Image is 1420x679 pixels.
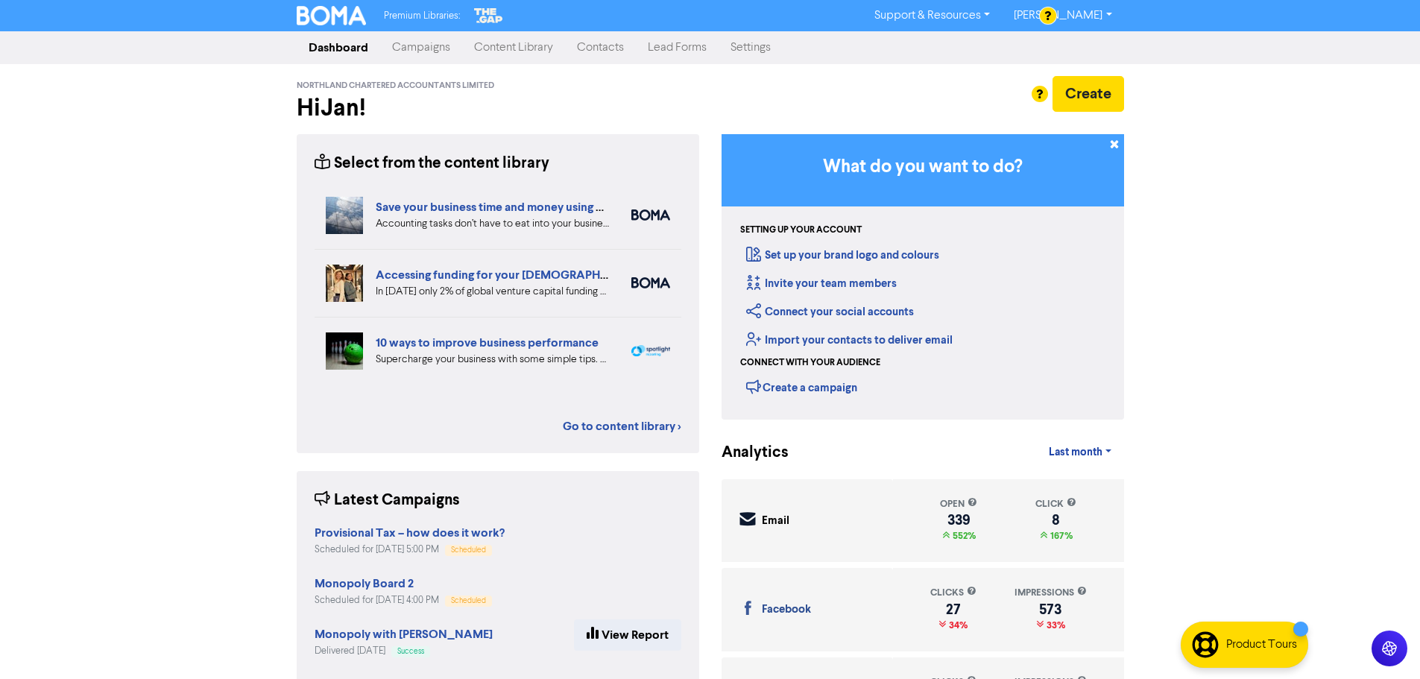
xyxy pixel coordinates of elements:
[1037,438,1123,467] a: Last month
[297,80,494,91] span: Northland Chartered Accountants Limited
[636,33,719,63] a: Lead Forms
[472,6,505,25] img: The Gap
[746,305,914,319] a: Connect your social accounts
[762,601,811,619] div: Facebook
[862,4,1002,28] a: Support & Resources
[315,543,505,557] div: Scheduled for [DATE] 5:00 PM
[946,619,968,631] span: 34%
[1014,586,1087,600] div: impressions
[1044,619,1065,631] span: 33%
[940,514,977,526] div: 339
[315,525,505,540] strong: Provisional Tax – how does it work?
[565,33,636,63] a: Contacts
[746,333,953,347] a: Import your contacts to deliver email
[376,352,609,367] div: Supercharge your business with some simple tips. Eliminate distractions & bad customers, get a pl...
[1014,604,1087,616] div: 573
[1035,514,1076,526] div: 8
[1035,497,1076,511] div: click
[719,33,783,63] a: Settings
[315,576,414,591] strong: Monopoly Board 2
[376,216,609,232] div: Accounting tasks don’t have to eat into your business time. With the right cloud accounting softw...
[315,644,493,658] div: Delivered [DATE]
[384,11,460,21] span: Premium Libraries:
[297,6,367,25] img: BOMA Logo
[930,586,976,600] div: clicks
[462,33,565,63] a: Content Library
[451,546,486,554] span: Scheduled
[746,277,897,291] a: Invite your team members
[746,248,939,262] a: Set up your brand logo and colours
[746,376,857,398] div: Create a campaign
[315,489,460,512] div: Latest Campaigns
[744,157,1102,178] h3: What do you want to do?
[397,648,424,655] span: Success
[940,497,977,511] div: open
[297,94,699,122] h2: Hi Jan !
[722,134,1124,420] div: Getting Started in BOMA
[631,345,670,357] img: spotlight
[380,33,462,63] a: Campaigns
[315,528,505,540] a: Provisional Tax – how does it work?
[631,209,670,221] img: boma_accounting
[315,593,492,607] div: Scheduled for [DATE] 4:00 PM
[740,224,862,237] div: Setting up your account
[631,277,670,288] img: boma
[1002,4,1123,28] a: [PERSON_NAME]
[1049,446,1102,459] span: Last month
[722,441,770,464] div: Analytics
[315,629,493,641] a: Monopoly with [PERSON_NAME]
[297,33,380,63] a: Dashboard
[315,627,493,642] strong: Monopoly with [PERSON_NAME]
[376,200,690,215] a: Save your business time and money using cloud accounting
[315,152,549,175] div: Select from the content library
[740,356,880,370] div: Connect with your audience
[574,619,681,651] a: View Report
[376,284,609,300] div: In 2024 only 2% of global venture capital funding went to female-only founding teams. We highligh...
[376,335,599,350] a: 10 ways to improve business performance
[315,578,414,590] a: Monopoly Board 2
[950,530,976,542] span: 552%
[563,417,681,435] a: Go to content library >
[1047,530,1073,542] span: 167%
[930,604,976,616] div: 27
[1053,76,1124,112] button: Create
[762,513,789,530] div: Email
[376,268,739,282] a: Accessing funding for your [DEMOGRAPHIC_DATA]-led businesses
[1345,607,1420,679] iframe: Chat Widget
[451,597,486,604] span: Scheduled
